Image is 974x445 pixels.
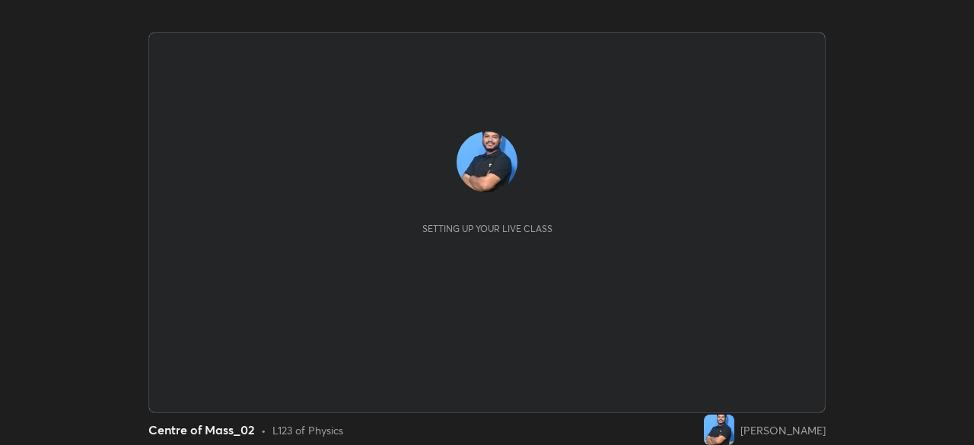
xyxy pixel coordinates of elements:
div: • [261,422,266,438]
div: Centre of Mass_02 [148,421,255,439]
div: [PERSON_NAME] [740,422,826,438]
div: L123 of Physics [272,422,343,438]
div: Setting up your live class [422,223,552,234]
img: f2301bd397bc4cf78b0e65b0791dc59c.jpg [704,415,734,445]
img: f2301bd397bc4cf78b0e65b0791dc59c.jpg [457,132,517,192]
